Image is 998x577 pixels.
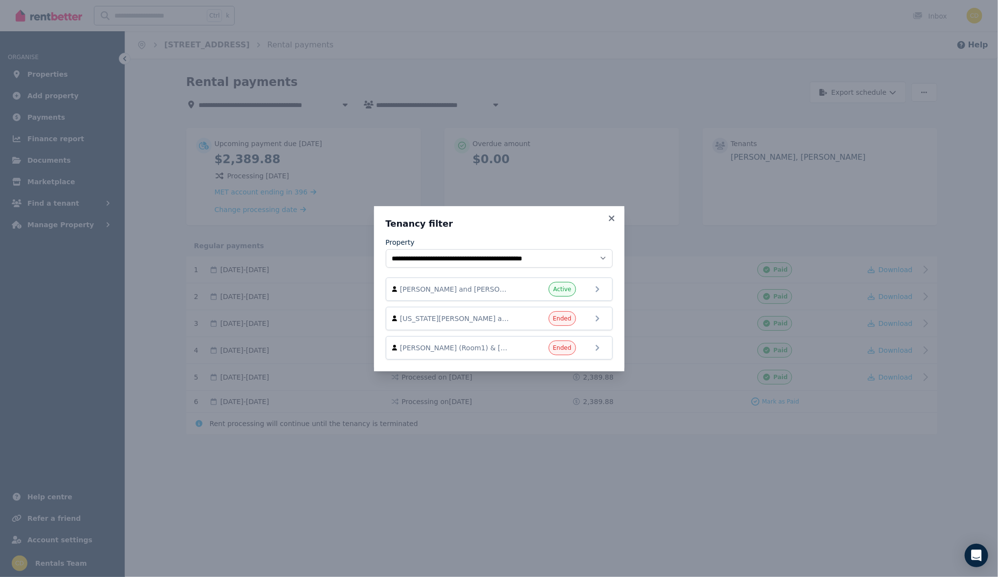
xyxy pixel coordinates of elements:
[400,343,511,353] span: [PERSON_NAME] (Room1) & [PERSON_NAME] (Room2)
[965,544,988,567] div: Open Intercom Messenger
[400,314,511,323] span: [US_STATE][PERSON_NAME] and [PERSON_NAME]
[386,336,613,360] a: [PERSON_NAME] (Room1) & [PERSON_NAME] (Room2)Ended
[553,315,572,322] span: Ended
[386,218,613,230] h3: Tenancy filter
[400,284,511,294] span: [PERSON_NAME] and [PERSON_NAME]
[386,307,613,330] a: [US_STATE][PERSON_NAME] and [PERSON_NAME]Ended
[553,285,571,293] span: Active
[553,344,572,352] span: Ended
[386,237,415,247] label: Property
[386,278,613,301] a: [PERSON_NAME] and [PERSON_NAME]Active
